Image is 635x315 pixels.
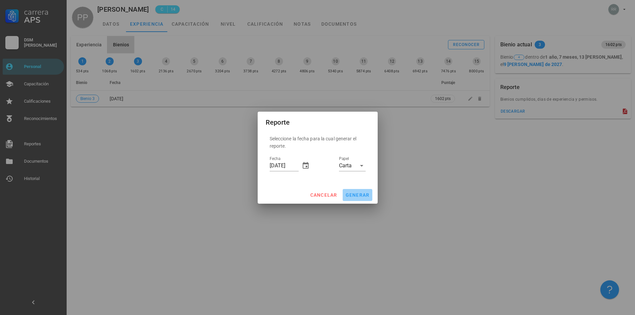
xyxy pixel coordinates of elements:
[270,156,280,161] label: Fecha
[339,163,352,169] div: Carta
[307,189,340,201] button: cancelar
[339,160,366,171] div: PapelCarta
[266,117,290,128] div: Reporte
[345,192,370,198] span: generar
[343,189,372,201] button: generar
[339,156,349,161] label: Papel
[270,135,366,150] p: Seleccione la fecha para la cual generar el reporte.
[310,192,337,198] span: cancelar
